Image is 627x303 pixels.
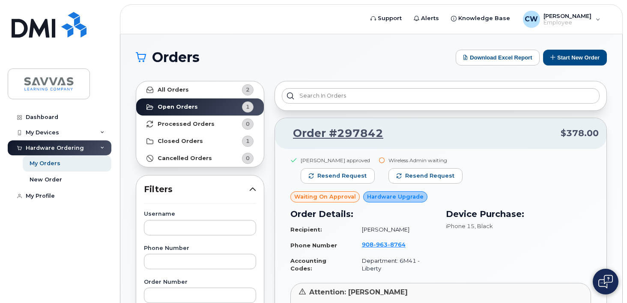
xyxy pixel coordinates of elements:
span: Filters [144,183,249,196]
span: Hardware Upgrade [367,193,424,201]
span: Resend request [405,172,454,180]
a: Closed Orders1 [136,133,264,150]
span: 1 [246,137,250,145]
strong: Accounting Codes: [290,257,326,272]
strong: Open Orders [158,104,198,110]
img: Open chat [598,275,613,288]
td: Department: 6M41 - Liberty [354,253,436,276]
span: iPhone 15 [446,223,475,229]
input: Search in orders [282,88,600,104]
strong: Closed Orders [158,138,203,145]
a: Open Orders1 [136,98,264,116]
button: Start New Order [543,50,607,65]
div: [PERSON_NAME] approved [301,157,375,164]
strong: All Orders [158,86,189,93]
a: All Orders2 [136,81,264,98]
td: [PERSON_NAME] [354,222,436,237]
a: Order #297842 [283,126,383,141]
strong: Recipient: [290,226,322,233]
span: Orders [152,51,200,64]
span: 1 [246,103,250,111]
button: Resend request [301,168,375,184]
span: Resend request [317,172,367,180]
span: , Black [475,223,493,229]
span: Waiting On Approval [294,193,356,201]
div: Wireless Admin waiting [388,157,463,164]
h3: Order Details: [290,208,436,220]
h3: Device Purchase: [446,208,591,220]
span: $378.00 [561,127,599,140]
span: 8764 [388,241,406,248]
a: 9089638764 [362,241,416,248]
span: 963 [373,241,388,248]
label: Order Number [144,279,256,285]
span: 0 [246,120,250,128]
span: Attention: [PERSON_NAME] [309,288,408,296]
strong: Cancelled Orders [158,155,212,162]
label: Phone Number [144,246,256,251]
span: 2 [246,86,250,94]
label: Username [144,211,256,217]
button: Download Excel Report [456,50,540,65]
strong: Processed Orders [158,121,215,128]
button: Resend request [388,168,463,184]
span: 908 [362,241,406,248]
strong: Phone Number [290,242,337,249]
a: Cancelled Orders0 [136,150,264,167]
span: 0 [246,154,250,162]
a: Processed Orders0 [136,116,264,133]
